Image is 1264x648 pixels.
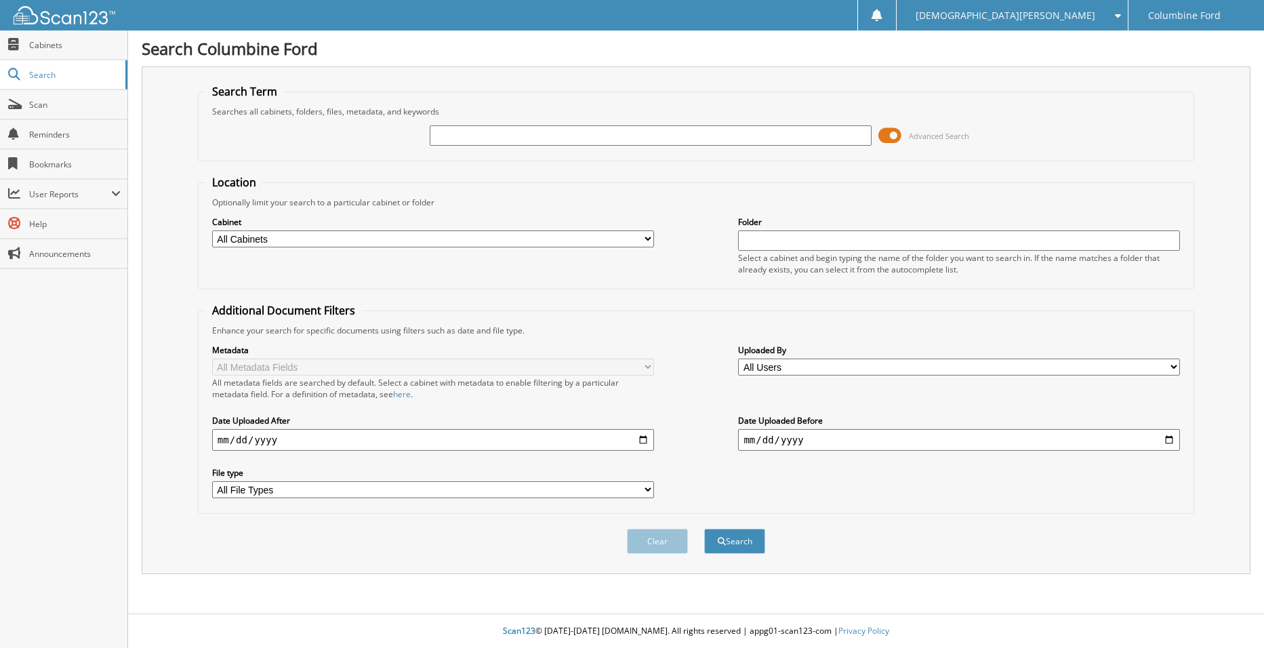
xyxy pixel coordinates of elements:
div: © [DATE]-[DATE] [DOMAIN_NAME]. All rights reserved | appg01-scan123-com | [128,615,1264,648]
legend: Location [205,175,263,190]
label: Date Uploaded After [212,415,654,426]
label: Folder [738,216,1180,228]
input: end [738,429,1180,451]
label: File type [212,467,654,479]
button: Search [704,529,765,554]
button: Clear [627,529,688,554]
span: Scan [29,99,121,110]
label: Cabinet [212,216,654,228]
span: [DEMOGRAPHIC_DATA][PERSON_NAME] [916,12,1095,20]
input: start [212,429,654,451]
span: Cabinets [29,39,121,51]
span: Announcements [29,248,121,260]
span: Advanced Search [909,131,969,141]
label: Date Uploaded Before [738,415,1180,426]
a: here [393,388,411,400]
span: Scan123 [503,625,535,636]
legend: Additional Document Filters [205,303,362,318]
div: Select a cabinet and begin typing the name of the folder you want to search in. If the name match... [738,252,1180,275]
div: Enhance your search for specific documents using filters such as date and file type. [205,325,1187,336]
span: Search [29,69,119,81]
span: Help [29,218,121,230]
span: Reminders [29,129,121,140]
div: Searches all cabinets, folders, files, metadata, and keywords [205,106,1187,117]
div: All metadata fields are searched by default. Select a cabinet with metadata to enable filtering b... [212,377,654,400]
legend: Search Term [205,84,284,99]
label: Uploaded By [738,344,1180,356]
span: Columbine Ford [1148,12,1221,20]
img: scan123-logo-white.svg [14,6,115,24]
div: Optionally limit your search to a particular cabinet or folder [205,197,1187,208]
span: User Reports [29,188,111,200]
a: Privacy Policy [838,625,889,636]
h1: Search Columbine Ford [142,37,1250,60]
label: Metadata [212,344,654,356]
span: Bookmarks [29,159,121,170]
